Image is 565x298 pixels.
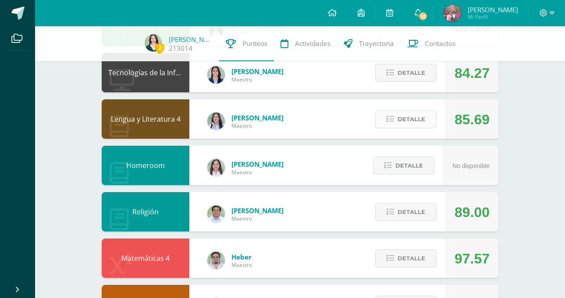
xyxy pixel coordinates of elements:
button: Detalle [375,64,437,82]
span: [PERSON_NAME] [231,160,284,168]
span: Maestro [231,168,284,176]
img: 7489ccb779e23ff9f2c3e89c21f82ed0.png [207,66,225,84]
span: Actividades [295,39,330,48]
span: Contactos [425,39,455,48]
a: 213014 [169,44,192,53]
span: Maestro [231,122,284,130]
button: Detalle [375,249,437,267]
span: [PERSON_NAME] [231,67,284,76]
span: Punteos [242,39,267,48]
span: Detalle [398,65,425,81]
img: 00229b7027b55c487e096d516d4a36c4.png [207,252,225,269]
button: Detalle [375,203,437,221]
a: [PERSON_NAME] [169,35,213,44]
a: Actividades [274,26,337,61]
div: Homeroom [102,146,189,185]
span: Detalle [398,204,425,220]
span: 2 [155,42,164,53]
span: Maestro [231,215,284,222]
div: Lengua y Literatura 4 [102,99,189,139]
div: Tecnologías de la Información y la Comunicación 4 [102,53,189,92]
span: Trayectoria [359,39,394,48]
span: Mi Perfil [468,13,518,21]
img: 220c076b6306047aa4ad45b7e8690726.png [444,4,461,22]
span: 10 [418,11,428,21]
div: Religión [102,192,189,231]
span: Maestro [231,261,252,269]
img: 6cc98f2282567af98d954e4206a18671.png [145,34,162,52]
span: Heber [231,252,252,261]
span: Detalle [398,250,425,266]
span: Maestro [231,76,284,83]
span: Detalle [395,158,423,174]
button: Detalle [375,110,437,128]
a: Contactos [401,26,462,61]
span: [PERSON_NAME] [231,113,284,122]
div: Matemáticas 4 [102,238,189,278]
span: [PERSON_NAME] [231,206,284,215]
a: Punteos [219,26,274,61]
div: 84.27 [455,53,490,93]
span: [PERSON_NAME] [468,5,518,14]
span: Detalle [398,111,425,127]
img: acecb51a315cac2de2e3deefdb732c9f.png [207,159,225,176]
span: No disponible [452,162,490,169]
button: Detalle [373,157,434,175]
img: df6a3bad71d85cf97c4a6d1acf904499.png [207,112,225,130]
div: 85.69 [455,100,490,139]
div: 97.57 [455,239,490,278]
div: 89.00 [455,193,490,232]
a: Trayectoria [337,26,401,61]
img: f767cae2d037801592f2ba1a5db71a2a.png [207,205,225,223]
